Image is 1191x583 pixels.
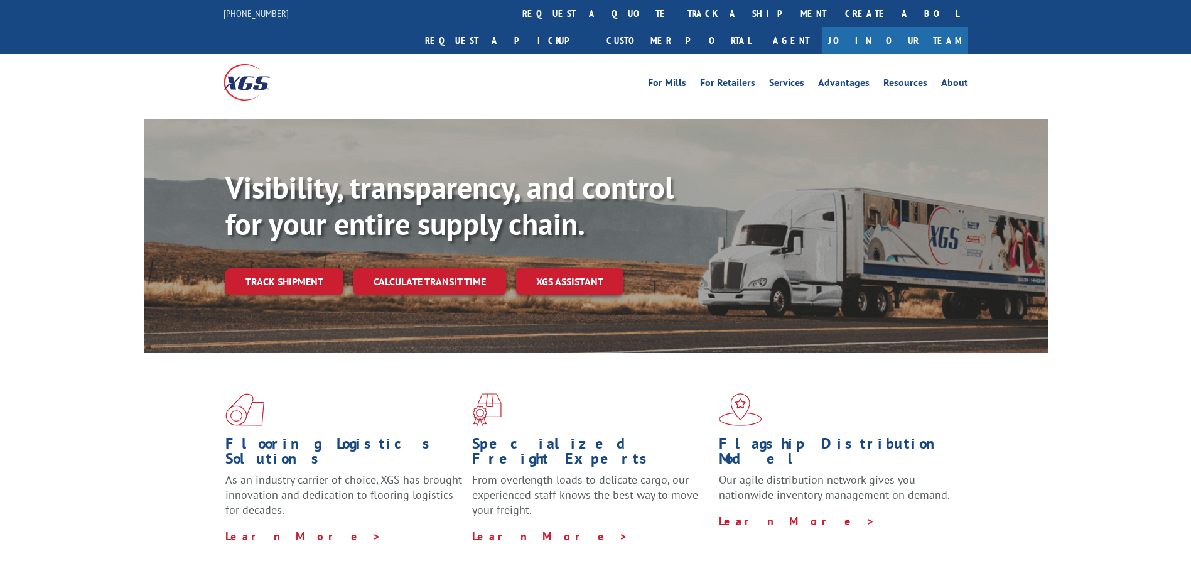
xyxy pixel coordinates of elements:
p: From overlength loads to delicate cargo, our experienced staff knows the best way to move your fr... [472,472,709,528]
a: Agent [760,27,822,54]
span: As an industry carrier of choice, XGS has brought innovation and dedication to flooring logistics... [225,472,462,517]
img: xgs-icon-focused-on-flooring-red [472,393,502,426]
a: Services [769,78,804,92]
a: About [941,78,968,92]
b: Visibility, transparency, and control for your entire supply chain. [225,168,674,243]
a: Learn More > [472,529,628,543]
a: Join Our Team [822,27,968,54]
span: Our agile distribution network gives you nationwide inventory management on demand. [719,472,950,502]
a: Advantages [818,78,870,92]
a: Request a pickup [416,27,597,54]
a: Calculate transit time [353,268,506,295]
a: For Mills [648,78,686,92]
h1: Specialized Freight Experts [472,436,709,472]
a: XGS ASSISTANT [516,268,623,295]
a: Track shipment [225,268,343,295]
a: [PHONE_NUMBER] [224,7,289,19]
img: xgs-icon-total-supply-chain-intelligence-red [225,393,264,426]
a: For Retailers [700,78,755,92]
h1: Flagship Distribution Model [719,436,956,472]
a: Customer Portal [597,27,760,54]
a: Learn More > [719,514,875,528]
img: xgs-icon-flagship-distribution-model-red [719,393,762,426]
h1: Flooring Logistics Solutions [225,436,463,472]
a: Resources [883,78,927,92]
a: Learn More > [225,529,382,543]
